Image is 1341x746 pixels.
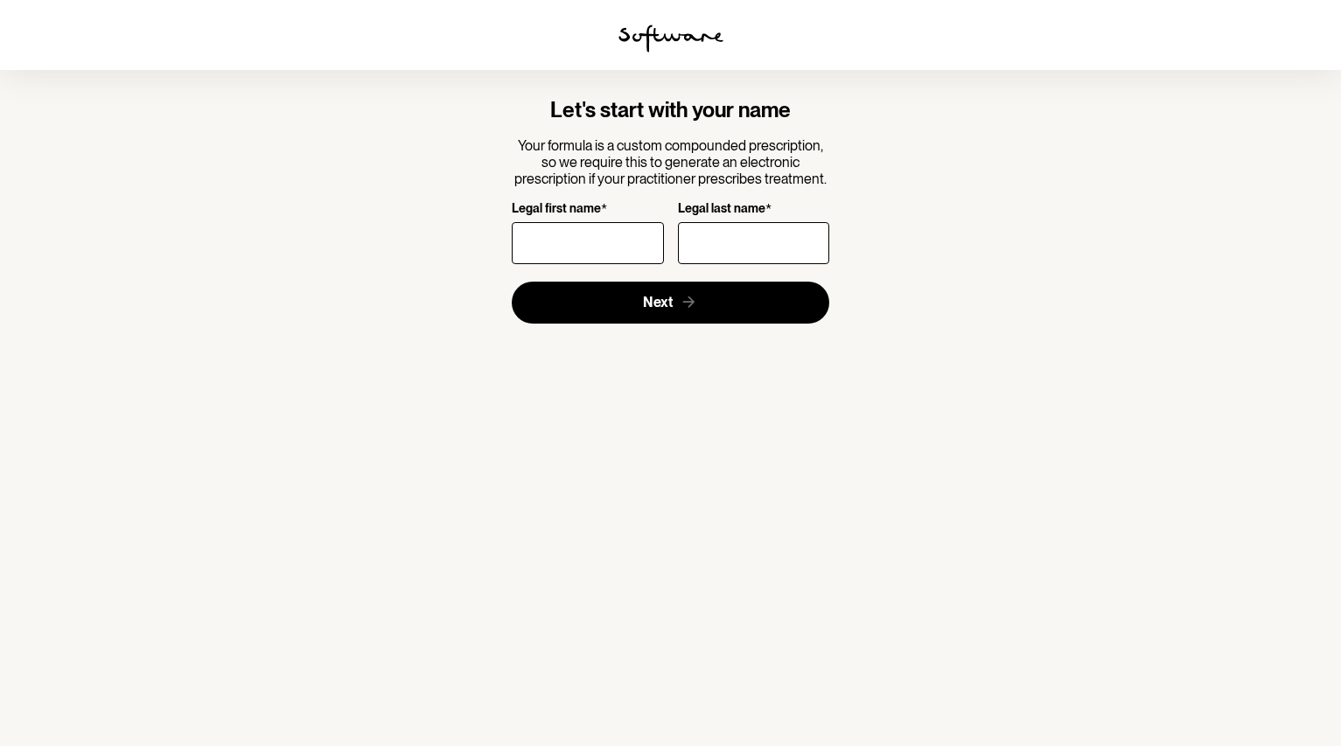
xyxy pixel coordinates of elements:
[512,137,829,188] p: Your formula is a custom compounded prescription, so we require this to generate an electronic pr...
[512,98,829,123] h4: Let's start with your name
[678,201,765,218] p: Legal last name
[618,24,723,52] img: software logo
[512,201,601,218] p: Legal first name
[643,294,673,310] span: Next
[512,282,829,324] button: Next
